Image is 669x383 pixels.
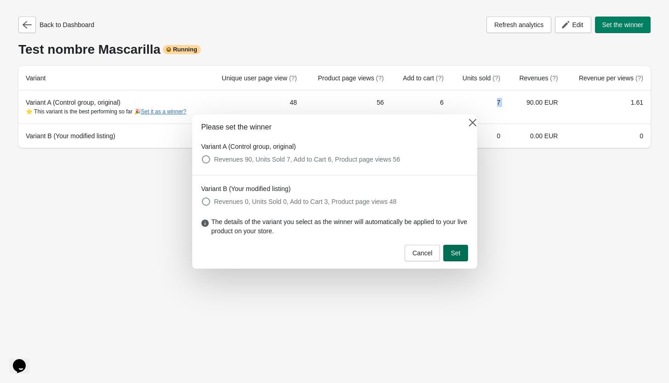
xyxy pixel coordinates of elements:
div: The details of the variant you select as the winner will automatically be applied to your live pr... [192,217,477,245]
span: Cancel [412,249,433,257]
legend: Variant B (Your modified listing) [201,184,291,193]
span: Set [451,249,460,257]
iframe: chat widget [9,346,39,374]
legend: Variant A (Control group, original) [201,142,296,151]
span: Revenues 90, Units Sold 7, Add to Cart 6, Product page views 56 [214,155,400,164]
button: Set [443,245,468,261]
button: Cancel [405,245,440,261]
span: Revenues 0, Units Sold 0, Add to Cart 3, Product page views 48 [214,197,397,206]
